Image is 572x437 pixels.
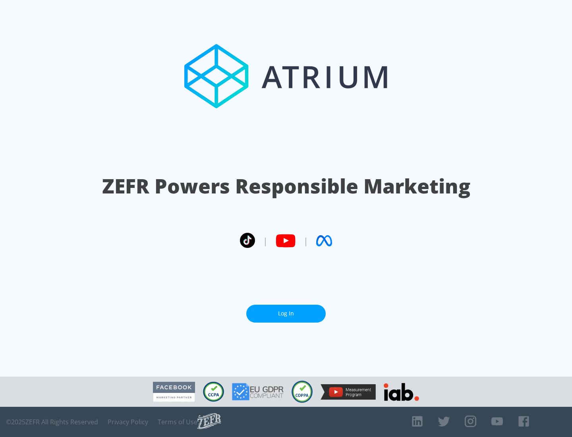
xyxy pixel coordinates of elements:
h1: ZEFR Powers Responsible Marketing [102,172,470,200]
img: IAB [384,383,419,401]
img: YouTube Measurement Program [321,384,376,400]
img: Facebook Marketing Partner [153,382,195,402]
a: Log In [246,305,326,323]
span: © 2025 ZEFR All Rights Reserved [6,418,98,426]
img: CCPA Compliant [203,382,224,402]
a: Privacy Policy [108,418,148,426]
img: COPPA Compliant [292,381,313,403]
img: GDPR Compliant [232,383,284,400]
span: | [303,235,308,247]
span: | [263,235,268,247]
a: Terms of Use [158,418,197,426]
